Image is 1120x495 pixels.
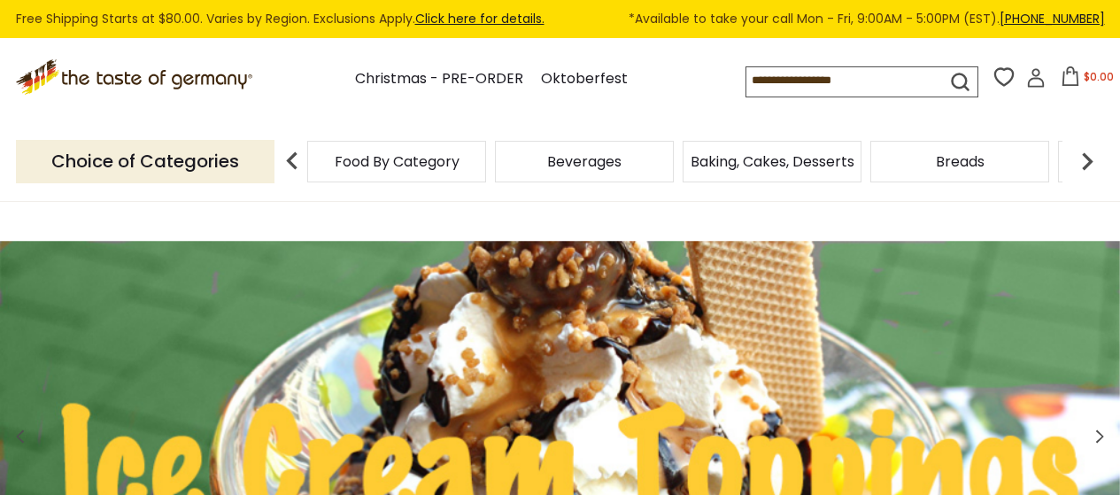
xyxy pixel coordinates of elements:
[274,143,310,179] img: previous arrow
[355,67,523,91] a: Christmas - PRE-ORDER
[16,9,1105,29] div: Free Shipping Starts at $80.00. Varies by Region. Exclusions Apply.
[1084,69,1114,84] span: $0.00
[16,140,274,183] p: Choice of Categories
[1070,143,1105,179] img: next arrow
[541,67,628,91] a: Oktoberfest
[1000,10,1105,27] a: [PHONE_NUMBER]
[335,155,460,168] a: Food By Category
[691,155,854,168] a: Baking, Cakes, Desserts
[936,155,985,168] a: Breads
[547,155,622,168] a: Beverages
[629,9,1105,29] span: *Available to take your call Mon - Fri, 9:00AM - 5:00PM (EST).
[415,10,545,27] a: Click here for details.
